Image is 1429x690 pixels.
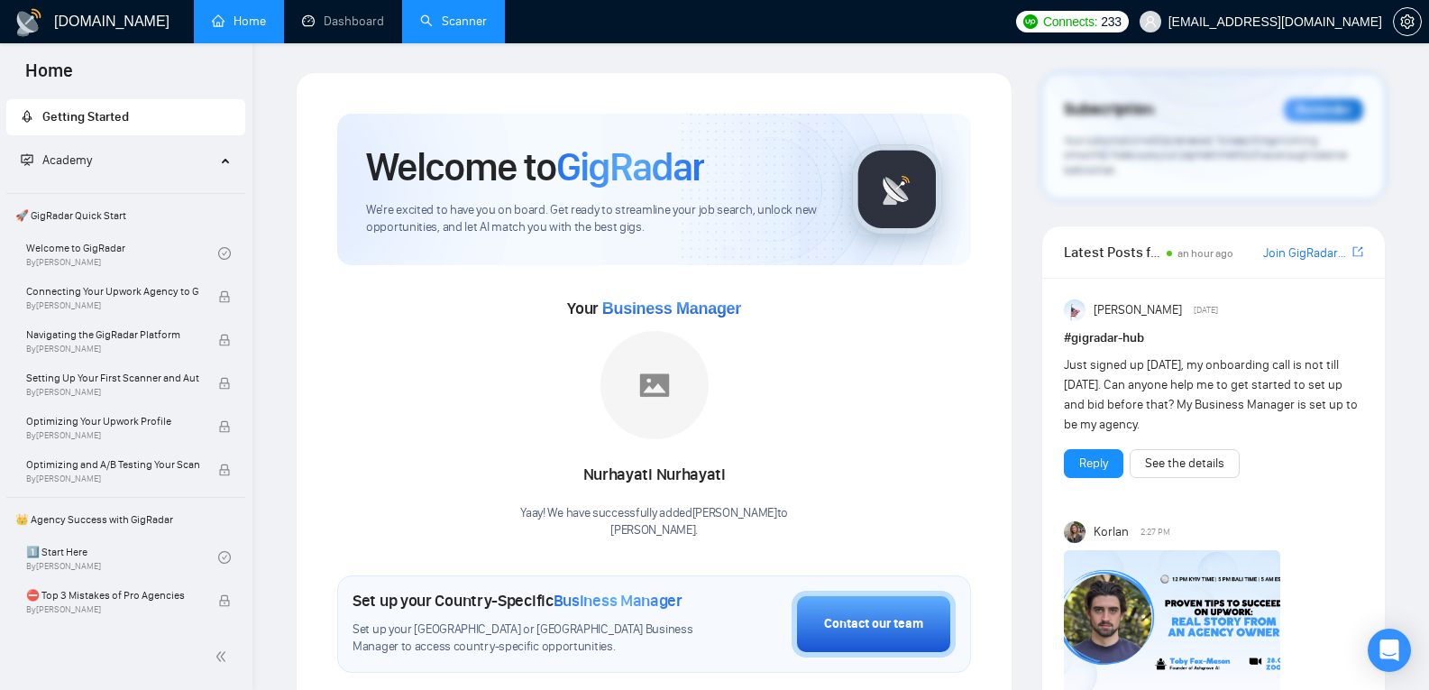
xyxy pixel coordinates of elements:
span: check-circle [218,551,231,564]
span: By [PERSON_NAME] [26,300,199,311]
span: rocket [21,110,33,123]
div: Open Intercom Messenger [1368,629,1411,672]
span: user [1144,15,1157,28]
span: Connecting Your Upwork Agency to GigRadar [26,282,199,300]
a: Welcome to GigRadarBy[PERSON_NAME] [26,234,218,273]
li: Getting Started [6,99,245,135]
img: logo [14,8,43,37]
span: Academy [42,152,92,168]
span: Your subscription will be renewed. To keep things running smoothly, make sure your payment method... [1064,133,1347,177]
span: Connects: [1043,12,1097,32]
span: GigRadar [556,143,704,191]
button: See the details [1130,449,1240,478]
span: Navigating the GigRadar Platform [26,326,199,344]
h1: Set up your Country-Specific [353,591,682,611]
span: check-circle [218,247,231,260]
span: Getting Started [42,109,129,124]
span: lock [218,420,231,433]
span: [DATE] [1194,302,1218,318]
div: Contact our team [824,614,923,634]
span: lock [218,464,231,476]
span: setting [1394,14,1421,29]
img: Korlan [1064,521,1085,543]
span: Optimizing and A/B Testing Your Scanner for Better Results [26,455,199,474]
span: lock [218,594,231,607]
a: 1️⃣ Start HereBy[PERSON_NAME] [26,538,218,577]
button: Contact our team [792,591,956,658]
span: 2:27 PM [1140,524,1170,540]
img: upwork-logo.png [1023,14,1038,29]
span: an hour ago [1177,247,1233,260]
a: Reply [1079,454,1108,474]
span: Business Manager [602,299,741,317]
a: setting [1393,14,1422,29]
span: ⛔ Top 3 Mistakes of Pro Agencies [26,586,199,604]
span: 👑 Agency Success with GigRadar [8,501,243,538]
span: double-left [215,648,233,666]
span: Setting Up Your First Scanner and Auto-Bidder [26,369,199,387]
a: searchScanner [420,14,487,29]
span: By [PERSON_NAME] [26,474,199,484]
span: lock [218,290,231,303]
span: Set up your [GEOGRAPHIC_DATA] or [GEOGRAPHIC_DATA] Business Manager to access country-specific op... [353,621,701,656]
span: By [PERSON_NAME] [26,604,199,615]
div: Nurhayati Nurhayati [520,460,788,491]
span: 🚀 GigRadar Quick Start [8,198,243,234]
button: Reply [1064,449,1123,478]
a: homeHome [212,14,266,29]
a: export [1352,244,1363,261]
span: We're excited to have you on board. Get ready to streamline your job search, unlock new opportuni... [366,202,823,236]
span: lock [218,377,231,390]
span: Your [567,299,741,318]
span: Latest Posts from the GigRadar Community [1064,241,1161,263]
span: Optimizing Your Upwork Profile [26,412,199,430]
span: By [PERSON_NAME] [26,344,199,354]
h1: Welcome to [366,143,704,191]
span: lock [218,334,231,346]
div: Reminder [1284,98,1363,122]
h1: # gigradar-hub [1064,328,1363,348]
span: By [PERSON_NAME] [26,430,199,441]
div: Yaay! We have successfully added [PERSON_NAME] to [520,505,788,539]
span: Korlan [1094,522,1129,542]
span: Just signed up [DATE], my onboarding call is not till [DATE]. Can anyone help me to get started t... [1064,357,1358,432]
span: By [PERSON_NAME] [26,387,199,398]
span: export [1352,244,1363,259]
span: 233 [1101,12,1121,32]
span: Business Manager [554,591,682,611]
img: Anisuzzaman Khan [1064,299,1085,321]
p: [PERSON_NAME] . [520,522,788,539]
span: fund-projection-screen [21,153,33,166]
span: Subscription [1064,95,1153,125]
span: Home [11,58,87,96]
span: [PERSON_NAME] [1094,300,1182,320]
a: dashboardDashboard [302,14,384,29]
a: See the details [1145,454,1224,474]
img: placeholder.png [600,331,709,439]
span: Academy [21,152,92,168]
a: Join GigRadar Slack Community [1263,244,1349,263]
button: setting [1393,7,1422,36]
img: gigradar-logo.png [852,144,942,235]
